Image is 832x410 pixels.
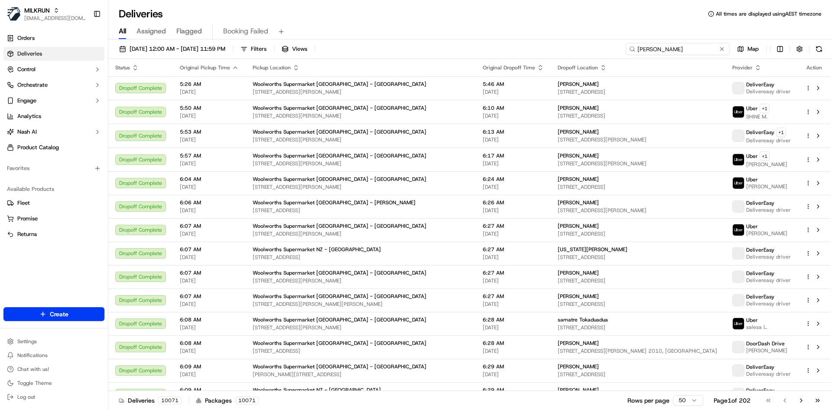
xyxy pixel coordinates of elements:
[253,199,416,206] span: Woolworths Supermarket [GEOGRAPHIC_DATA] - [PERSON_NAME]
[180,81,239,88] span: 5:26 AM
[196,396,259,405] div: Packages
[24,15,86,22] span: [EMAIL_ADDRESS][DOMAIN_NAME]
[558,316,608,323] span: samatre Tokaduadua
[733,318,744,329] img: uber-new-logo.jpeg
[626,43,730,55] input: Type to search
[746,200,774,207] span: DeliverEasy
[119,26,126,36] span: All
[733,43,763,55] button: Map
[180,64,230,71] span: Original Pickup Time
[483,277,544,284] span: [DATE]
[558,199,599,206] span: [PERSON_NAME]
[3,94,104,108] button: Engage
[180,340,239,347] span: 6:08 AM
[223,26,268,36] span: Booking Failed
[483,316,544,323] span: 6:28 AM
[483,184,544,190] span: [DATE]
[253,316,426,323] span: Woolworths Supermarket [GEOGRAPHIC_DATA] - [GEOGRAPHIC_DATA]
[558,64,598,71] span: Dropoff Location
[746,277,791,284] span: Delivereasy driver
[180,269,239,276] span: 6:07 AM
[180,230,239,237] span: [DATE]
[746,340,785,347] span: DoorDash Drive
[3,196,104,210] button: Fleet
[746,253,791,260] span: Delivereasy driver
[17,66,36,73] span: Control
[292,45,307,53] span: Views
[733,224,744,236] img: uber-new-logo.jpeg
[760,151,770,161] button: +1
[558,223,599,230] span: [PERSON_NAME]
[17,199,30,207] span: Fleet
[558,105,599,112] span: [PERSON_NAME]
[746,347,787,354] span: [PERSON_NAME]
[253,340,426,347] span: Woolworths Supermarket [GEOGRAPHIC_DATA] - [GEOGRAPHIC_DATA]
[813,43,825,55] button: Refresh
[7,215,101,223] a: Promise
[3,212,104,226] button: Promise
[483,301,544,308] span: [DATE]
[278,43,311,55] button: Views
[7,7,21,21] img: MILKRUN
[180,176,239,183] span: 6:04 AM
[746,387,774,394] span: DeliverEasy
[746,105,758,112] span: Uber
[251,45,266,53] span: Filters
[253,160,469,167] span: [STREET_ADDRESS][PERSON_NAME]
[180,387,239,394] span: 6:09 AM
[558,136,718,143] span: [STREET_ADDRESS][PERSON_NAME]
[483,230,544,237] span: [DATE]
[237,43,270,55] button: Filters
[115,64,130,71] span: Status
[17,230,37,238] span: Returns
[180,89,239,95] span: [DATE]
[253,136,469,143] span: [STREET_ADDRESS][PERSON_NAME]
[3,182,104,196] div: Available Products
[17,380,52,387] span: Toggle Theme
[253,128,426,135] span: Woolworths Supermarket [GEOGRAPHIC_DATA] - [GEOGRAPHIC_DATA]
[746,207,791,213] span: Delivereasy driver
[253,105,426,112] span: Woolworths Supermarket [GEOGRAPHIC_DATA] - [GEOGRAPHIC_DATA]
[17,34,35,42] span: Orders
[558,128,599,135] span: [PERSON_NAME]
[558,348,718,354] span: [STREET_ADDRESS][PERSON_NAME] 2010, [GEOGRAPHIC_DATA]
[180,254,239,261] span: [DATE]
[253,277,469,284] span: [STREET_ADDRESS][PERSON_NAME]
[746,293,774,300] span: DeliverEasy
[253,269,426,276] span: Woolworths Supermarket [GEOGRAPHIC_DATA] - [GEOGRAPHIC_DATA]
[483,363,544,370] span: 6:29 AM
[746,113,770,120] span: SHINE M.
[253,184,469,190] span: [STREET_ADDRESS][PERSON_NAME]
[733,177,744,189] img: uber-new-logo.jpeg
[558,230,718,237] span: [STREET_ADDRESS]
[24,6,50,15] span: MILKRUN
[3,335,104,348] button: Settings
[627,396,669,405] p: Rows per page
[176,26,202,36] span: Flagged
[805,64,823,71] div: Action
[253,112,469,119] span: [STREET_ADDRESS][PERSON_NAME]
[746,270,774,277] span: DeliverEasy
[746,176,758,183] span: Uber
[130,45,225,53] span: [DATE] 12:00 AM - [DATE] 11:59 PM
[253,246,381,253] span: Woolworths Supermarket NZ - [GEOGRAPHIC_DATA]
[483,89,544,95] span: [DATE]
[558,184,718,190] span: [STREET_ADDRESS]
[3,377,104,389] button: Toggle Theme
[3,31,104,45] a: Orders
[3,3,90,24] button: MILKRUNMILKRUN[EMAIL_ADDRESS][DOMAIN_NAME]
[253,371,469,378] span: [PERSON_NAME][STREET_ADDRESS]
[180,348,239,354] span: [DATE]
[746,223,758,230] span: Uber
[253,230,469,237] span: [STREET_ADDRESS][PERSON_NAME]
[180,160,239,167] span: [DATE]
[746,364,774,371] span: DeliverEasy
[180,277,239,284] span: [DATE]
[483,136,544,143] span: [DATE]
[180,152,239,159] span: 5:57 AM
[483,207,544,214] span: [DATE]
[483,81,544,88] span: 5:46 AM
[17,112,41,120] span: Analytics
[746,371,791,377] span: Delivereasy driver
[158,397,182,404] div: 10071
